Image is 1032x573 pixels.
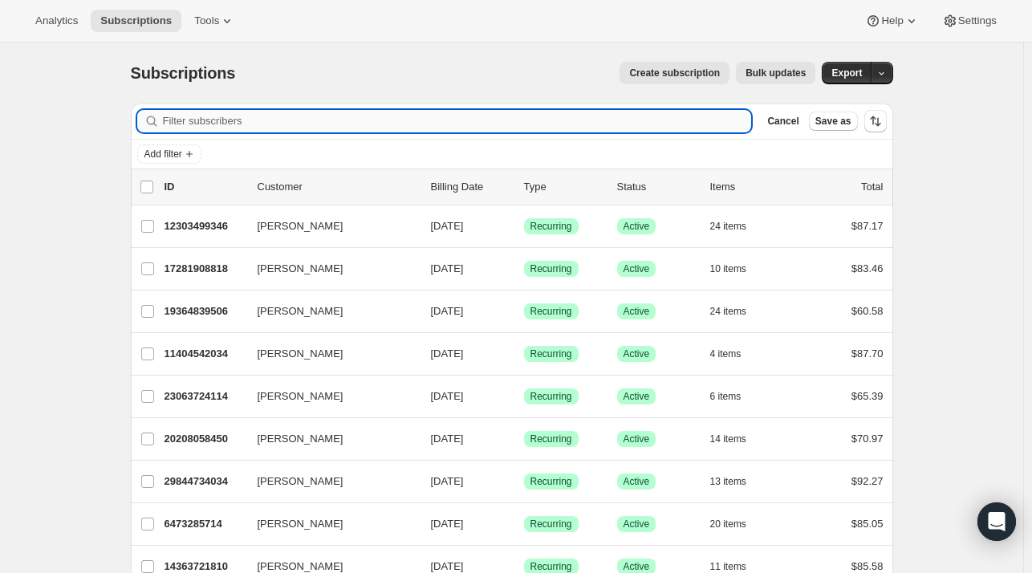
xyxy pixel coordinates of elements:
[736,62,815,84] button: Bulk updates
[710,347,741,360] span: 4 items
[248,511,408,537] button: [PERSON_NAME]
[710,513,764,535] button: 20 items
[861,179,883,195] p: Total
[248,469,408,494] button: [PERSON_NAME]
[624,220,650,233] span: Active
[710,428,764,450] button: 14 items
[35,14,78,27] span: Analytics
[26,10,87,32] button: Analytics
[248,384,408,409] button: [PERSON_NAME]
[851,390,884,402] span: $65.39
[165,261,245,277] p: 17281908818
[248,213,408,239] button: [PERSON_NAME]
[258,261,343,277] span: [PERSON_NAME]
[710,305,746,318] span: 24 items
[165,385,884,408] div: 23063724114[PERSON_NAME][DATE]SuccessRecurringSuccessActive6 items$65.39
[530,347,572,360] span: Recurring
[710,560,746,573] span: 11 items
[624,347,650,360] span: Active
[710,470,764,493] button: 13 items
[932,10,1006,32] button: Settings
[710,433,746,445] span: 14 items
[617,179,697,195] p: Status
[248,256,408,282] button: [PERSON_NAME]
[746,67,806,79] span: Bulk updates
[165,258,884,280] div: 17281908818[PERSON_NAME][DATE]SuccessRecurringSuccessActive10 items$83.46
[165,300,884,323] div: 19364839506[PERSON_NAME][DATE]SuccessRecurringSuccessActive24 items$60.58
[851,560,884,572] span: $85.58
[248,341,408,367] button: [PERSON_NAME]
[530,433,572,445] span: Recurring
[431,390,464,402] span: [DATE]
[624,305,650,318] span: Active
[91,10,181,32] button: Subscriptions
[258,346,343,362] span: [PERSON_NAME]
[431,305,464,317] span: [DATE]
[620,62,729,84] button: Create subscription
[710,258,764,280] button: 10 items
[851,220,884,232] span: $87.17
[530,262,572,275] span: Recurring
[165,303,245,319] p: 19364839506
[710,262,746,275] span: 10 items
[624,560,650,573] span: Active
[144,148,182,161] span: Add filter
[165,343,884,365] div: 11404542034[PERSON_NAME][DATE]SuccessRecurringSuccessActive4 items$87.70
[524,179,604,195] div: Type
[165,516,245,532] p: 6473285714
[977,502,1016,541] div: Open Intercom Messenger
[864,110,887,132] button: Sort the results
[165,388,245,404] p: 23063724114
[165,215,884,238] div: 12303499346[PERSON_NAME][DATE]SuccessRecurringSuccessActive24 items$87.17
[431,347,464,360] span: [DATE]
[958,14,997,27] span: Settings
[851,475,884,487] span: $92.27
[822,62,872,84] button: Export
[165,428,884,450] div: 20208058450[PERSON_NAME][DATE]SuccessRecurringSuccessActive14 items$70.97
[809,112,858,131] button: Save as
[431,518,464,530] span: [DATE]
[624,433,650,445] span: Active
[624,518,650,530] span: Active
[131,64,236,82] span: Subscriptions
[815,115,851,128] span: Save as
[851,347,884,360] span: $87.70
[767,115,798,128] span: Cancel
[710,518,746,530] span: 20 items
[831,67,862,79] span: Export
[431,220,464,232] span: [DATE]
[624,262,650,275] span: Active
[165,431,245,447] p: 20208058450
[710,215,764,238] button: 24 items
[530,475,572,488] span: Recurring
[165,179,884,195] div: IDCustomerBilling DateTypeStatusItemsTotal
[881,14,903,27] span: Help
[248,299,408,324] button: [PERSON_NAME]
[530,560,572,573] span: Recurring
[710,343,759,365] button: 4 items
[248,426,408,452] button: [PERSON_NAME]
[851,262,884,274] span: $83.46
[530,305,572,318] span: Recurring
[165,218,245,234] p: 12303499346
[431,560,464,572] span: [DATE]
[431,262,464,274] span: [DATE]
[165,473,245,490] p: 29844734034
[137,144,201,164] button: Add filter
[165,470,884,493] div: 29844734034[PERSON_NAME][DATE]SuccessRecurringSuccessActive13 items$92.27
[624,475,650,488] span: Active
[194,14,219,27] span: Tools
[629,67,720,79] span: Create subscription
[851,518,884,530] span: $85.05
[258,388,343,404] span: [PERSON_NAME]
[710,385,759,408] button: 6 items
[530,220,572,233] span: Recurring
[258,218,343,234] span: [PERSON_NAME]
[258,516,343,532] span: [PERSON_NAME]
[710,390,741,403] span: 6 items
[258,431,343,447] span: [PERSON_NAME]
[431,433,464,445] span: [DATE]
[855,10,928,32] button: Help
[165,179,245,195] p: ID
[258,303,343,319] span: [PERSON_NAME]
